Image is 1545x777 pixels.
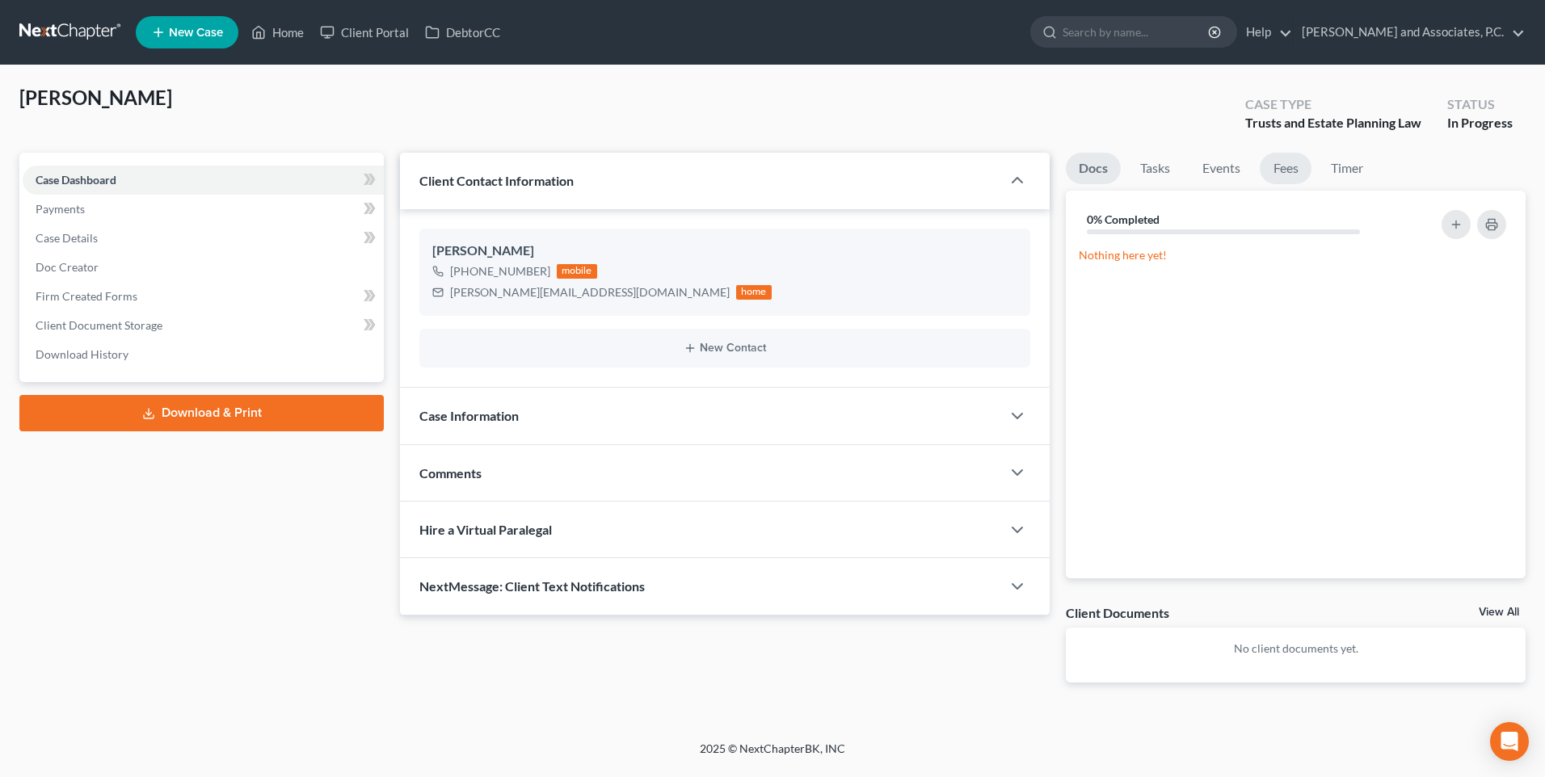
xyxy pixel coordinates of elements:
a: Help [1238,18,1292,47]
div: Client Documents [1066,604,1169,621]
div: home [736,285,772,300]
span: Case Dashboard [36,173,116,187]
span: Case Information [419,408,519,423]
input: Search by name... [1063,17,1210,47]
button: New Contact [432,342,1017,355]
a: Case Dashboard [23,166,384,195]
div: [PERSON_NAME][EMAIL_ADDRESS][DOMAIN_NAME] [450,284,730,300]
span: Comments [419,465,482,481]
span: Hire a Virtual Paralegal [419,522,552,537]
div: In Progress [1447,114,1513,132]
span: Download History [36,347,128,361]
a: Home [243,18,312,47]
a: Download & Print [19,395,384,431]
span: New Case [169,27,223,39]
a: Doc Creator [23,253,384,282]
a: DebtorCC [417,18,508,47]
a: Client Portal [312,18,417,47]
div: Status [1447,95,1513,114]
a: Fees [1260,153,1311,184]
div: mobile [557,264,597,279]
span: Case Details [36,231,98,245]
div: 2025 © NextChapterBK, INC [312,741,1233,770]
a: Case Details [23,224,384,253]
p: No client documents yet. [1079,640,1513,657]
span: Payments [36,202,85,216]
div: Open Intercom Messenger [1490,722,1529,761]
p: Nothing here yet! [1079,247,1513,263]
a: View All [1479,607,1519,618]
a: Client Document Storage [23,311,384,340]
span: Client Document Storage [36,318,162,332]
div: Case Type [1245,95,1421,114]
a: Payments [23,195,384,224]
a: Download History [23,340,384,369]
div: Trusts and Estate Planning Law [1245,114,1421,132]
a: [PERSON_NAME] and Associates, P.C. [1294,18,1525,47]
strong: 0% Completed [1087,212,1160,226]
a: Docs [1066,153,1121,184]
span: NextMessage: Client Text Notifications [419,578,645,594]
a: Timer [1318,153,1376,184]
span: Firm Created Forms [36,289,137,303]
div: [PHONE_NUMBER] [450,263,550,279]
a: Firm Created Forms [23,282,384,311]
a: Tasks [1127,153,1183,184]
a: Events [1189,153,1253,184]
span: Client Contact Information [419,173,574,188]
div: [PERSON_NAME] [432,241,1017,261]
span: [PERSON_NAME] [19,86,172,109]
span: Doc Creator [36,260,99,274]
